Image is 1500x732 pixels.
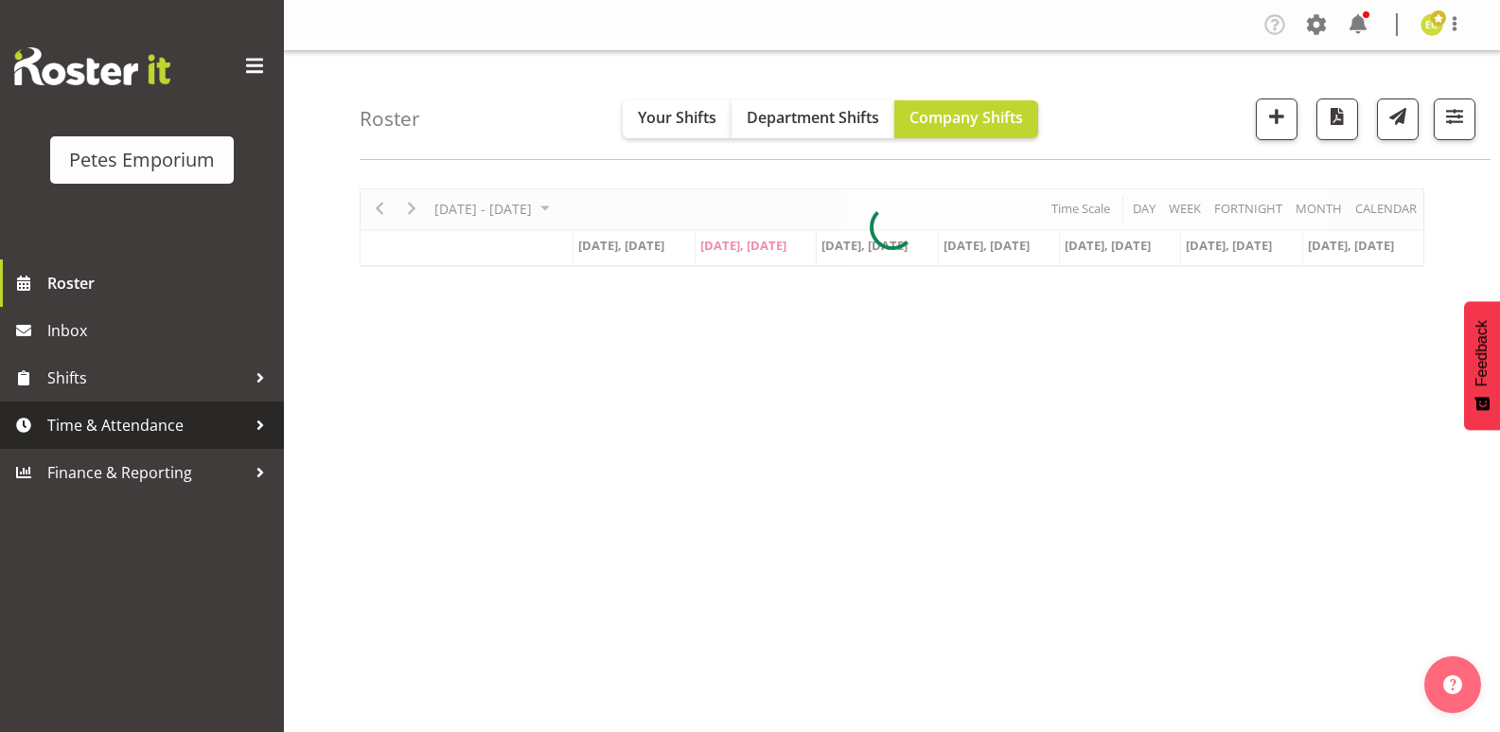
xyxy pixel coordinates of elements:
[1316,98,1358,140] button: Download a PDF of the roster according to the set date range.
[1421,13,1443,36] img: emma-croft7499.jpg
[747,107,879,128] span: Department Shifts
[47,364,246,392] span: Shifts
[1377,98,1419,140] button: Send a list of all shifts for the selected filtered period to all rostered employees.
[732,100,894,138] button: Department Shifts
[623,100,732,138] button: Your Shifts
[1474,320,1491,386] span: Feedback
[1256,98,1297,140] button: Add a new shift
[1434,98,1475,140] button: Filter Shifts
[894,100,1038,138] button: Company Shifts
[47,411,246,439] span: Time & Attendance
[909,107,1023,128] span: Company Shifts
[360,108,420,130] h4: Roster
[69,146,215,174] div: Petes Emporium
[47,316,274,345] span: Inbox
[1464,301,1500,430] button: Feedback - Show survey
[638,107,716,128] span: Your Shifts
[14,47,170,85] img: Rosterit website logo
[47,269,274,297] span: Roster
[47,458,246,487] span: Finance & Reporting
[1443,675,1462,694] img: help-xxl-2.png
